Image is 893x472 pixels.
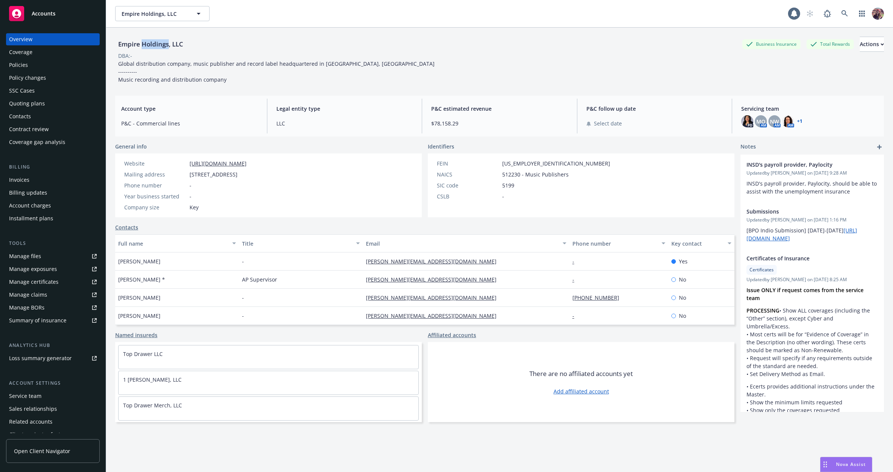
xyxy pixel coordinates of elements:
[118,60,435,83] span: Global distribution company, music publisher and record label headquartered in [GEOGRAPHIC_DATA],...
[428,142,454,150] span: Identifiers
[746,382,878,462] p: • Ecerts provides additional instructions under the Master. • Show the minimum limits requested •...
[124,192,187,200] div: Year business started
[9,314,66,327] div: Summary of insurance
[6,250,100,262] a: Manage files
[123,350,163,357] a: Top Drawer LLC
[740,142,756,152] span: Notes
[115,142,147,150] span: General info
[6,276,100,288] a: Manage certificates
[6,200,100,212] a: Account charges
[115,39,186,49] div: Empire Holdings, LLC
[363,234,569,252] button: Email
[9,46,32,58] div: Coverage
[529,369,633,378] span: There are no affiliated accounts yet
[671,240,723,248] div: Key contact
[770,118,779,125] span: NW
[124,203,187,211] div: Company size
[9,110,31,122] div: Contacts
[431,105,568,113] span: P&C estimated revenue
[124,159,187,167] div: Website
[6,263,100,275] span: Manage exposures
[679,257,688,265] span: Yes
[6,187,100,199] a: Billing updates
[6,85,100,97] a: SSC Cases
[6,123,100,135] a: Contract review
[9,302,45,314] div: Manage BORs
[750,266,774,273] span: Certificates
[9,250,41,262] div: Manage files
[746,180,878,195] span: INSD's payroll provider, Paylocity, should be able to assist with the unemployment insurance
[782,115,794,127] img: photo
[836,461,866,467] span: Nova Assist
[242,312,244,320] span: -
[9,174,29,186] div: Invoices
[366,312,503,319] a: [PERSON_NAME][EMAIL_ADDRESS][DOMAIN_NAME]
[746,226,878,242] p: [BPO Indio Submission] [DATE]-[DATE]
[123,402,182,409] a: Top Drawer Merch, LLC
[190,203,199,211] span: Key
[9,97,45,110] div: Quoting plans
[437,192,499,200] div: CSLB
[6,314,100,327] a: Summary of insurance
[118,240,228,248] div: Full name
[6,33,100,45] a: Overview
[190,192,191,200] span: -
[190,170,238,178] span: [STREET_ADDRESS]
[569,234,668,252] button: Phone number
[431,119,568,127] span: $78,158.29
[502,170,569,178] span: 512230 - Music Publishers
[6,240,100,247] div: Tools
[746,207,858,215] span: Submissions
[502,192,504,200] span: -
[6,403,100,415] a: Sales relationships
[6,110,100,122] a: Contacts
[239,234,363,252] button: Title
[837,6,852,21] a: Search
[9,136,65,148] div: Coverage gap analysis
[6,379,100,387] div: Account settings
[14,447,70,455] span: Open Client Navigator
[118,294,160,302] span: [PERSON_NAME]
[572,312,580,319] a: -
[428,331,476,339] a: Affiliated accounts
[437,181,499,189] div: SIC code
[32,11,56,17] span: Accounts
[668,234,734,252] button: Key contact
[115,331,157,339] a: Named insureds
[746,170,878,176] span: Updated by [PERSON_NAME] on [DATE] 9:28 AM
[118,52,132,60] div: DBA: -
[572,240,657,248] div: Phone number
[121,119,258,127] span: P&C - Commercial lines
[122,10,187,18] span: Empire Holdings, LLC
[115,234,239,252] button: Full name
[746,307,779,314] strong: PROCESSING
[742,39,800,49] div: Business Insurance
[746,276,878,283] span: Updated by [PERSON_NAME] on [DATE] 8:25 AM
[746,217,878,223] span: Updated by [PERSON_NAME] on [DATE] 1:16 PM
[124,181,187,189] div: Phone number
[741,105,878,113] span: Servicing team
[9,33,32,45] div: Overview
[366,240,558,248] div: Email
[9,416,52,428] div: Related accounts
[746,161,858,169] span: INSD's payroll provider, Paylocity
[242,275,277,283] span: AP Supervisor
[746,254,858,262] span: Certificates of Insurance
[6,416,100,428] a: Related accounts
[554,387,609,395] a: Add affiliated account
[9,390,42,402] div: Service team
[9,403,57,415] div: Sales relationships
[802,6,817,21] a: Start snowing
[502,181,514,189] span: 5199
[594,119,622,127] span: Select date
[118,275,165,283] span: [PERSON_NAME] *
[124,170,187,178] div: Mailing address
[6,174,100,186] a: Invoices
[9,85,35,97] div: SSC Cases
[586,105,723,113] span: P&C follow up date
[6,97,100,110] a: Quoting plans
[6,390,100,402] a: Service team
[807,39,854,49] div: Total Rewards
[123,376,182,383] a: 1 [PERSON_NAME], LLC
[860,37,884,52] button: Actions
